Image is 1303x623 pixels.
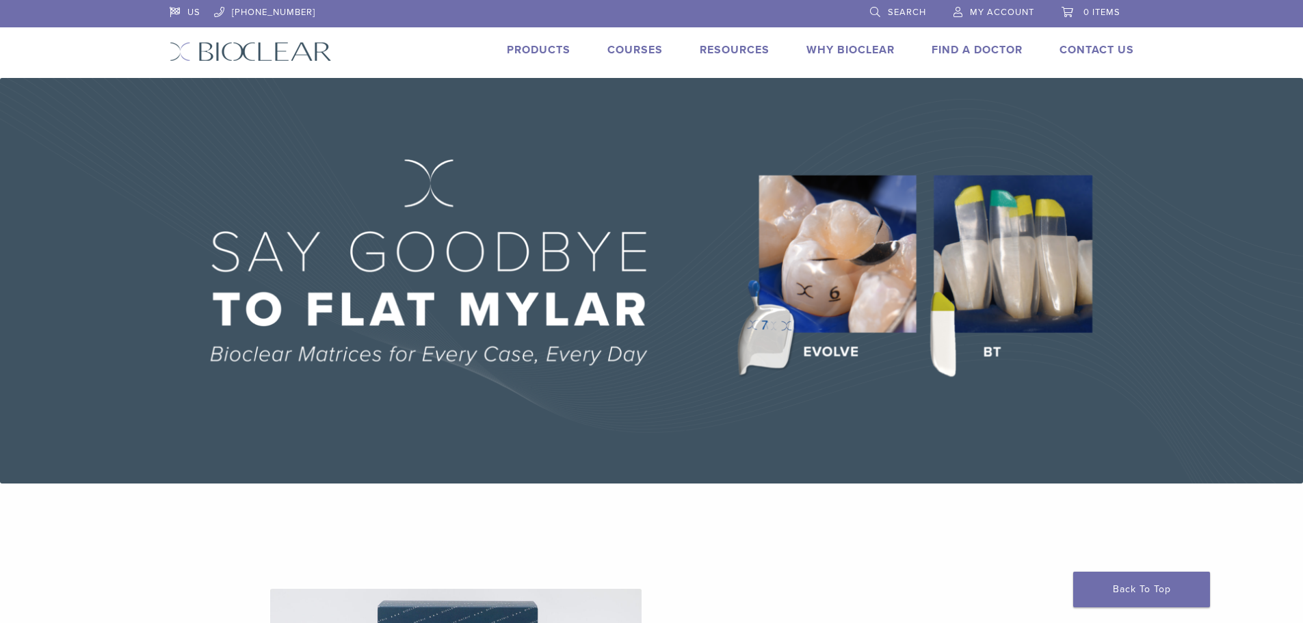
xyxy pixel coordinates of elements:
[806,43,895,57] a: Why Bioclear
[700,43,769,57] a: Resources
[507,43,570,57] a: Products
[1059,43,1134,57] a: Contact Us
[970,7,1034,18] span: My Account
[1073,572,1210,607] a: Back To Top
[1083,7,1120,18] span: 0 items
[932,43,1023,57] a: Find A Doctor
[607,43,663,57] a: Courses
[888,7,926,18] span: Search
[170,42,332,62] img: Bioclear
